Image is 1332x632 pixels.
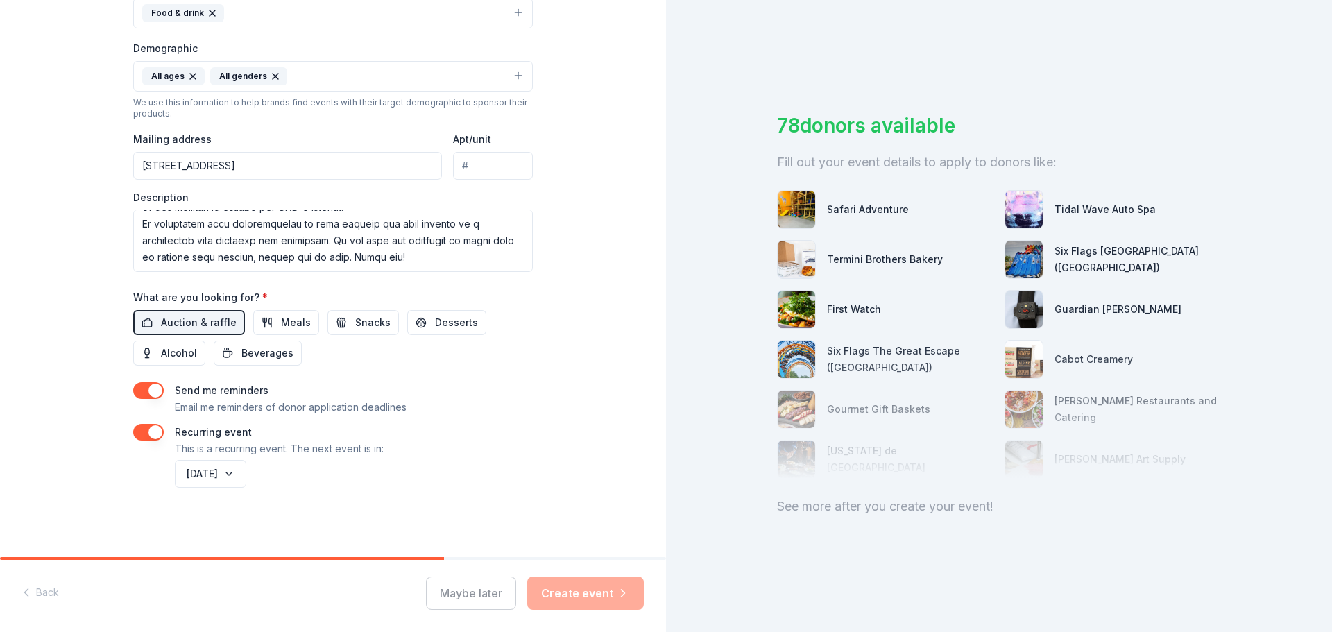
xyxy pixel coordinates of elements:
img: photo for First Watch [778,291,815,328]
div: Food & drink [142,4,224,22]
label: What are you looking for? [133,291,268,305]
button: All agesAll genders [133,61,533,92]
img: photo for Termini Brothers Bakery [778,241,815,278]
div: See more after you create your event! [777,495,1221,518]
div: Fill out your event details to apply to donors like: [777,151,1221,173]
button: Auction & raffle [133,310,245,335]
div: Termini Brothers Bakery [827,251,943,268]
label: Demographic [133,42,198,55]
span: Auction & raffle [161,314,237,331]
div: Safari Adventure [827,201,909,218]
textarea: L ipsu dolo sitame conse adi elit. S do eiusmod te incidi ut lab Etdolore Magnaa Enimad Minimv Qu... [133,210,533,272]
img: photo for Guardian Angel Device [1005,291,1043,328]
div: Six Flags [GEOGRAPHIC_DATA] ([GEOGRAPHIC_DATA]) [1054,243,1221,276]
div: All ages [142,67,205,85]
button: Meals [253,310,319,335]
div: All genders [210,67,287,85]
input: # [453,152,533,180]
button: Alcohol [133,341,205,366]
div: First Watch [827,301,881,318]
img: photo for Six Flags Darien Lake (Corfu) [1005,241,1043,278]
span: Snacks [355,314,391,331]
label: Apt/unit [453,133,491,146]
button: [DATE] [175,460,246,488]
label: Recurring event [175,426,252,438]
span: Alcohol [161,345,197,361]
div: We use this information to help brands find events with their target demographic to sponsor their... [133,97,533,119]
div: Tidal Wave Auto Spa [1054,201,1156,218]
label: Mailing address [133,133,212,146]
p: This is a recurring event. The next event is in: [175,441,384,457]
div: Guardian [PERSON_NAME] [1054,301,1181,318]
img: photo for Tidal Wave Auto Spa [1005,191,1043,228]
input: Enter a US address [133,152,442,180]
label: Description [133,191,189,205]
span: Desserts [435,314,478,331]
button: Snacks [327,310,399,335]
button: Beverages [214,341,302,366]
div: 78 donors available [777,111,1221,140]
label: Send me reminders [175,384,268,396]
button: Desserts [407,310,486,335]
span: Beverages [241,345,293,361]
img: photo for Safari Adventure [778,191,815,228]
span: Meals [281,314,311,331]
p: Email me reminders of donor application deadlines [175,399,407,416]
